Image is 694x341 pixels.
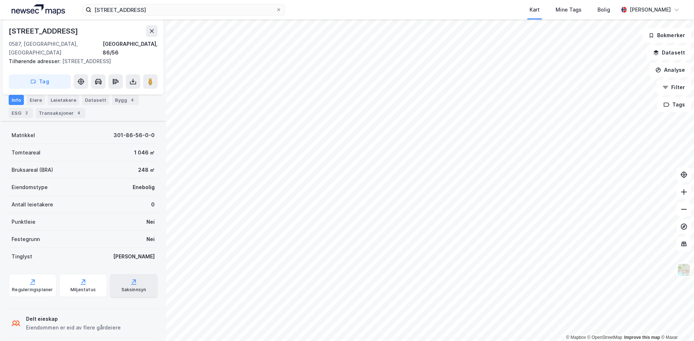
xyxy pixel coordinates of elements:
[9,95,24,105] div: Info
[530,5,540,14] div: Kart
[103,40,158,57] div: [GEOGRAPHIC_DATA], 86/56
[647,45,691,60] button: Datasett
[658,306,694,341] div: Kontrollprogram for chat
[624,335,660,340] a: Improve this map
[12,183,48,192] div: Eiendomstype
[677,263,691,277] img: Z
[26,323,121,332] div: Eiendommen er eid av flere gårdeiere
[658,306,694,341] iframe: Chat Widget
[9,74,71,89] button: Tag
[121,287,146,293] div: Saksinnsyn
[82,95,109,105] div: Datasett
[12,166,53,174] div: Bruksareal (BRA)
[48,95,79,105] div: Leietakere
[566,335,586,340] a: Mapbox
[138,166,155,174] div: 248 ㎡
[27,95,45,105] div: Eiere
[146,235,155,244] div: Nei
[649,63,691,77] button: Analyse
[9,58,62,64] span: Tilhørende adresser:
[12,131,35,140] div: Matrikkel
[12,200,53,209] div: Antall leietakere
[587,335,622,340] a: OpenStreetMap
[12,4,65,15] img: logo.a4113a55bc3d86da70a041830d287a7e.svg
[9,57,152,66] div: [STREET_ADDRESS]
[134,148,155,157] div: 1 046 ㎡
[556,5,582,14] div: Mine Tags
[12,287,53,293] div: Reguleringsplaner
[70,287,96,293] div: Miljøstatus
[597,5,610,14] div: Bolig
[12,218,35,226] div: Punktleie
[630,5,671,14] div: [PERSON_NAME]
[151,200,155,209] div: 0
[656,80,691,95] button: Filter
[9,25,80,37] div: [STREET_ADDRESS]
[23,109,30,117] div: 2
[75,109,82,117] div: 4
[12,148,40,157] div: Tomteareal
[129,96,136,104] div: 4
[642,28,691,43] button: Bokmerker
[91,4,276,15] input: Søk på adresse, matrikkel, gårdeiere, leietakere eller personer
[657,97,691,112] button: Tags
[9,40,103,57] div: 0587, [GEOGRAPHIC_DATA], [GEOGRAPHIC_DATA]
[146,218,155,226] div: Nei
[113,252,155,261] div: [PERSON_NAME]
[26,315,121,323] div: Delt eieskap
[113,131,155,140] div: 301-86-56-0-0
[12,235,40,244] div: Festegrunn
[9,108,33,118] div: ESG
[133,183,155,192] div: Enebolig
[12,252,32,261] div: Tinglyst
[112,95,139,105] div: Bygg
[36,108,85,118] div: Transaksjoner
